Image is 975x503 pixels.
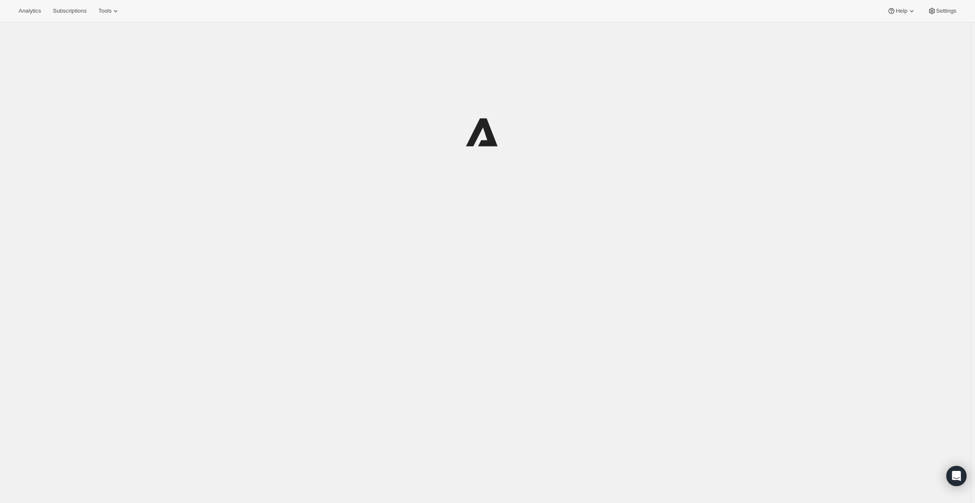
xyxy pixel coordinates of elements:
[896,8,907,14] span: Help
[936,8,956,14] span: Settings
[923,5,961,17] button: Settings
[882,5,921,17] button: Help
[93,5,125,17] button: Tools
[48,5,92,17] button: Subscriptions
[19,8,41,14] span: Analytics
[14,5,46,17] button: Analytics
[53,8,87,14] span: Subscriptions
[98,8,111,14] span: Tools
[946,466,967,486] div: Open Intercom Messenger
